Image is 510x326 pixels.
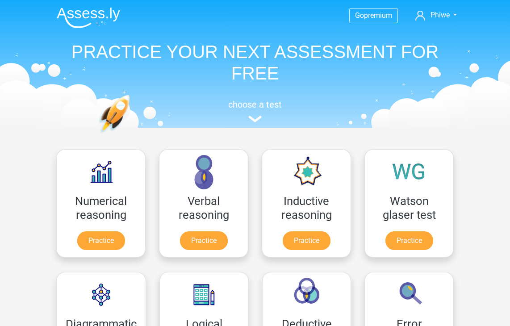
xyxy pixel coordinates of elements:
[99,95,164,176] img: practice
[412,10,460,21] a: Phiwe
[248,116,262,122] img: assessment
[57,7,120,28] img: Assessly
[50,99,460,123] a: choose a test
[431,11,450,19] span: Phiwe
[77,231,125,250] a: Practice
[180,231,228,250] a: Practice
[355,11,364,20] span: Go
[50,41,460,84] h1: PRACTICE YOUR NEXT ASSESSMENT FOR FREE
[350,9,397,21] a: Gopremium
[283,231,330,250] a: Practice
[364,11,392,20] span: premium
[385,231,433,250] a: Practice
[50,99,460,110] h5: choose a test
